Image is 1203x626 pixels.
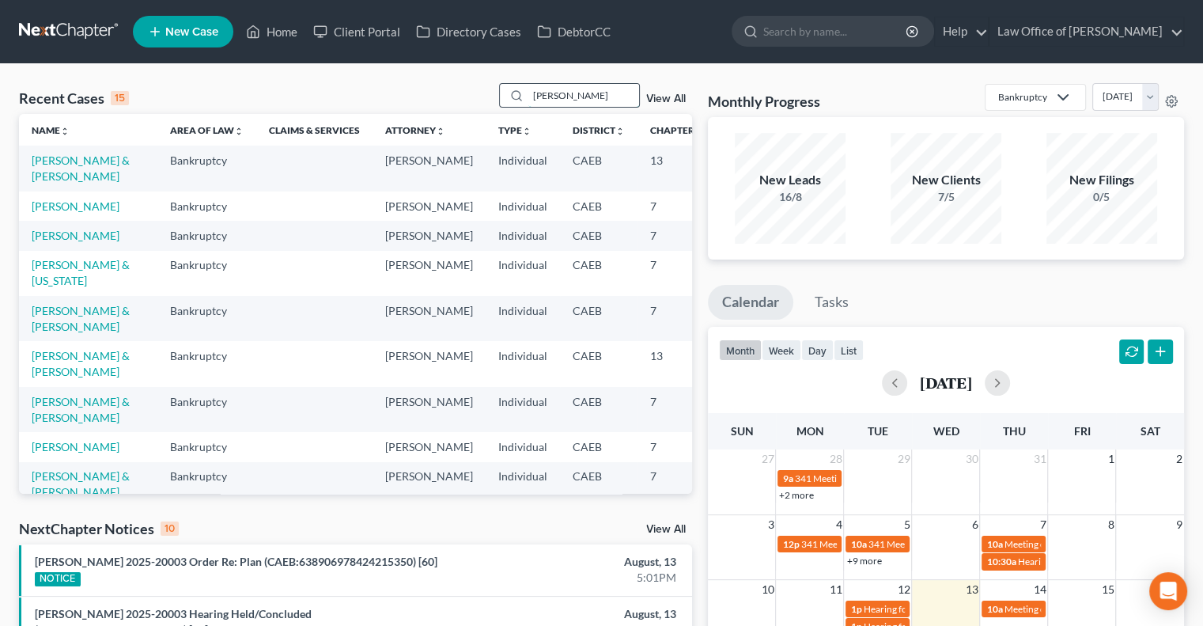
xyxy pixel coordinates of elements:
input: Search by name... [528,84,639,107]
div: 15 [111,91,129,105]
td: Individual [486,192,560,221]
span: 10 [759,580,775,599]
a: DebtorCC [529,17,619,46]
span: New Case [165,26,218,38]
span: 341 Meeting for [PERSON_NAME] [800,538,943,550]
span: Mon [796,424,823,438]
a: Nameunfold_more [32,124,70,136]
div: Recent Cases [19,89,129,108]
i: unfold_more [522,127,532,136]
td: Individual [486,146,560,191]
td: 7 [637,192,717,221]
a: [PERSON_NAME] & [PERSON_NAME] [32,154,130,183]
td: 7 [637,221,717,250]
td: 7 [637,432,717,461]
td: Individual [486,251,560,296]
span: 14 [1031,580,1047,599]
td: Individual [486,387,560,432]
a: [PERSON_NAME] & [PERSON_NAME] [32,469,130,499]
td: Bankruptcy [157,432,256,461]
span: 10:30a [986,556,1016,567]
td: 7 [637,296,717,341]
a: [PERSON_NAME] & [PERSON_NAME] [32,349,130,378]
a: Attorneyunfold_more [385,124,445,136]
span: 9 [1175,515,1184,534]
span: 11 [827,580,843,599]
td: [PERSON_NAME] [373,432,486,461]
span: Thu [1002,424,1025,438]
button: week [762,340,801,361]
td: CAEB [560,432,637,461]
i: unfold_more [60,127,70,136]
input: Search by name... [763,17,908,46]
i: unfold_more [615,127,625,136]
td: Individual [486,221,560,250]
a: Chapterunfold_more [650,124,704,136]
span: 29 [895,450,911,469]
td: CAEB [560,251,637,296]
span: 341 Meeting for [PERSON_NAME] & [PERSON_NAME] [794,472,1020,484]
a: Directory Cases [408,17,529,46]
h2: [DATE] [920,374,972,391]
span: 3 [766,515,775,534]
a: [PERSON_NAME] & [PERSON_NAME] [32,395,130,424]
span: 10a [986,538,1002,550]
td: 7 [637,462,717,507]
button: list [834,340,864,361]
a: Typeunfold_more [498,124,532,136]
td: Bankruptcy [157,251,256,296]
span: 2 [1175,450,1184,469]
a: [PERSON_NAME] 2025-20003 Order Re: Plan (CAEB:638906978424215350) [60] [35,555,437,568]
td: 7 [637,251,717,296]
div: 10 [161,522,179,536]
span: 7 [1038,515,1047,534]
td: Bankruptcy [157,221,256,250]
span: Wed [933,424,959,438]
td: Individual [486,341,560,386]
div: NextChapter Notices [19,519,179,538]
td: 13 [637,341,717,386]
td: Individual [486,432,560,461]
a: View All [646,93,686,104]
td: Bankruptcy [157,462,256,507]
span: Tue [868,424,888,438]
a: Districtunfold_more [573,124,625,136]
a: +2 more [778,489,813,501]
span: 13 [963,580,979,599]
td: [PERSON_NAME] [373,192,486,221]
td: 7 [637,387,717,432]
span: Sat [1140,424,1159,438]
a: [PERSON_NAME] [32,229,119,242]
a: [PERSON_NAME] & [US_STATE] [32,258,130,287]
td: [PERSON_NAME] [373,251,486,296]
td: Bankruptcy [157,341,256,386]
td: Bankruptcy [157,387,256,432]
span: 27 [759,450,775,469]
div: Open Intercom Messenger [1149,572,1187,610]
td: [PERSON_NAME] [373,296,486,341]
a: Law Office of [PERSON_NAME] [989,17,1183,46]
span: 10a [986,603,1002,615]
td: Individual [486,296,560,341]
span: 12 [895,580,911,599]
td: CAEB [560,462,637,507]
a: [PERSON_NAME] & [PERSON_NAME] [32,304,130,333]
td: Individual [486,462,560,507]
td: [PERSON_NAME] [373,462,486,507]
span: 4 [834,515,843,534]
a: Tasks [800,285,863,320]
span: 10a [850,538,866,550]
a: Help [935,17,988,46]
a: Home [238,17,305,46]
span: 1p [850,603,861,615]
a: [PERSON_NAME] [32,440,119,453]
span: 15 [1099,580,1115,599]
td: CAEB [560,221,637,250]
td: Bankruptcy [157,192,256,221]
h3: Monthly Progress [708,92,820,111]
div: 0/5 [1046,189,1157,205]
span: 12p [782,538,799,550]
td: [PERSON_NAME] [373,341,486,386]
div: New Filings [1046,171,1157,189]
span: 9a [782,472,793,484]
